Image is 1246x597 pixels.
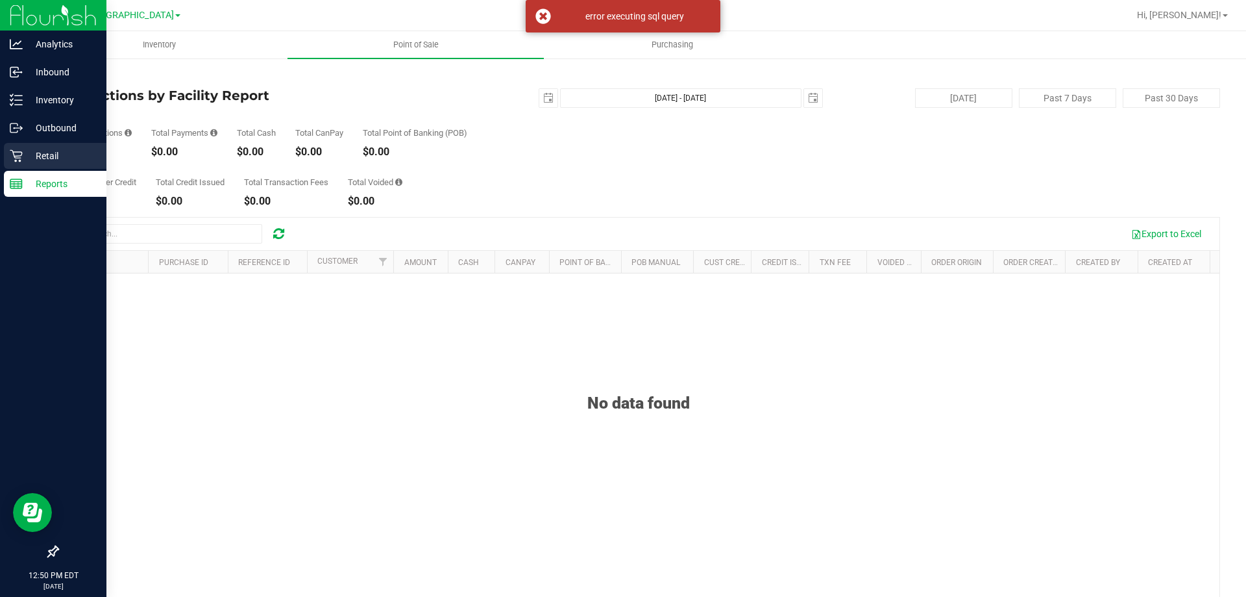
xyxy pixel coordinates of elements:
a: Created By [1076,258,1120,267]
a: Voided Payment [877,258,942,267]
button: [DATE] [915,88,1012,108]
inline-svg: Analytics [10,38,23,51]
a: Point of Banking (POB) [559,258,652,267]
div: error executing sql query [558,10,711,23]
p: Outbound [23,120,101,136]
p: Analytics [23,36,101,52]
p: [DATE] [6,581,101,591]
input: Search... [67,224,262,244]
a: Amount [404,258,437,267]
div: Total Cash [237,129,276,137]
p: Inventory [23,92,101,108]
span: Point of Sale [376,39,456,51]
span: select [539,89,557,107]
inline-svg: Retail [10,149,23,162]
a: Inventory [31,31,287,58]
a: Credit Issued [762,258,816,267]
button: Past 7 Days [1019,88,1116,108]
p: Retail [23,148,101,164]
iframe: Resource center [13,493,52,532]
button: Export to Excel [1123,223,1210,245]
a: Order Origin [931,258,982,267]
a: Point of Sale [287,31,544,58]
a: Created At [1148,258,1192,267]
button: Past 30 Days [1123,88,1220,108]
a: Cash [458,258,479,267]
a: Filter [372,251,393,273]
a: CanPay [506,258,535,267]
inline-svg: Inbound [10,66,23,79]
inline-svg: Inventory [10,94,23,107]
div: Total CanPay [295,129,343,137]
a: Purchasing [544,31,800,58]
inline-svg: Reports [10,177,23,190]
p: Inbound [23,64,101,80]
div: Total Transaction Fees [244,178,328,186]
h4: Transactions by Facility Report [57,88,445,103]
span: select [804,89,822,107]
a: POB Manual [631,258,680,267]
i: Sum of all voided payment transaction amounts, excluding tips and transaction fees. [395,178,402,186]
div: Total Payments [151,129,217,137]
p: Reports [23,176,101,192]
a: Purchase ID [159,258,208,267]
inline-svg: Outbound [10,121,23,134]
div: $0.00 [244,196,328,207]
a: Txn Fee [820,258,851,267]
div: $0.00 [363,147,467,157]
div: No data found [58,361,1219,413]
div: $0.00 [295,147,343,157]
a: Cust Credit [704,258,751,267]
span: Inventory [125,39,193,51]
div: $0.00 [151,147,217,157]
div: Total Credit Issued [156,178,225,186]
div: Total Point of Banking (POB) [363,129,467,137]
a: Order Created By [1003,258,1073,267]
i: Sum of all successful, non-voided payment transaction amounts, excluding tips and transaction fees. [210,129,217,137]
i: Count of all successful payment transactions, possibly including voids, refunds, and cash-back fr... [125,129,132,137]
span: [GEOGRAPHIC_DATA] [85,10,174,21]
p: 12:50 PM EDT [6,570,101,581]
a: Reference ID [238,258,290,267]
div: Total Voided [348,178,402,186]
div: $0.00 [156,196,225,207]
div: $0.00 [237,147,276,157]
div: $0.00 [348,196,402,207]
span: Purchasing [634,39,711,51]
span: Hi, [PERSON_NAME]! [1137,10,1221,20]
a: Customer [317,257,358,266]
